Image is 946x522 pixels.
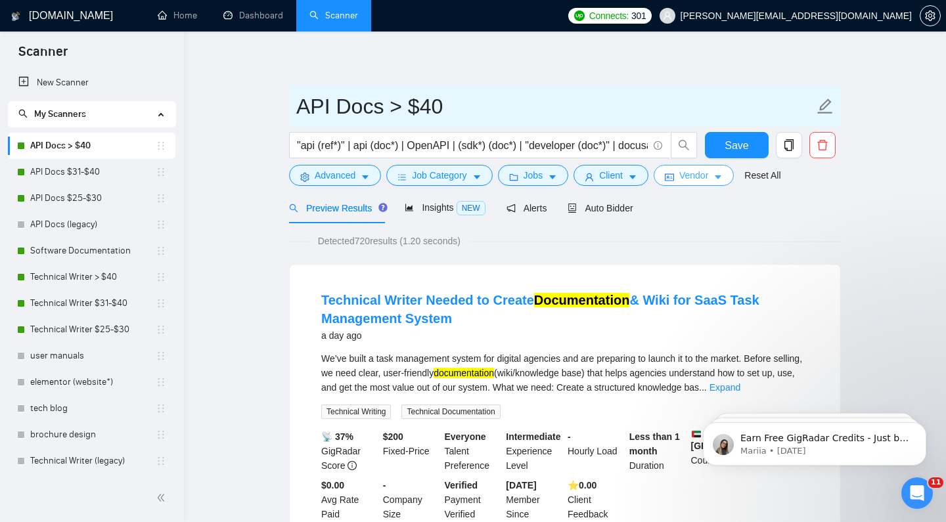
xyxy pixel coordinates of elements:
[156,324,166,335] span: holder
[629,431,680,456] b: Less than 1 month
[506,431,560,442] b: Intermediate
[725,137,748,154] span: Save
[158,10,197,21] a: homeHome
[920,5,941,26] button: setting
[30,238,156,264] a: Software Documentation
[565,478,627,521] div: Client Feedback
[920,11,940,21] span: setting
[156,219,166,230] span: holder
[156,141,166,151] span: holder
[709,382,740,393] a: Expand
[386,165,492,186] button: barsJob Categorycaret-down
[445,431,486,442] b: Everyone
[156,193,166,204] span: holder
[8,42,78,70] span: Scanner
[507,203,547,213] span: Alerts
[8,290,175,316] li: Technical Writer $31-$40
[8,448,175,474] li: Technical Writer (legacy)
[8,70,175,96] li: New Scanner
[705,132,769,158] button: Save
[30,343,156,369] a: user manuals
[498,165,569,186] button: folderJobscaret-down
[156,491,169,504] span: double-left
[30,395,156,422] a: tech blog
[383,431,403,442] b: $ 200
[589,9,629,23] span: Connects:
[8,316,175,343] li: Technical Writer $25-$30
[568,431,571,442] b: -
[8,343,175,369] li: user manuals
[671,139,696,151] span: search
[817,98,834,115] span: edit
[296,90,814,123] input: Scanner name...
[665,172,674,182] span: idcard
[321,431,353,442] b: 📡 37%
[777,139,801,151] span: copy
[34,108,86,120] span: My Scanners
[223,10,283,21] a: dashboardDashboard
[30,316,156,343] a: Technical Writer $25-$30
[654,165,734,186] button: idcardVendorcaret-down
[297,137,648,154] input: Search Freelance Jobs...
[574,11,585,21] img: upwork-logo.png
[671,132,697,158] button: search
[321,351,809,395] div: We’ve built a task management system for digital agencies and are preparing to launch it to the m...
[30,290,156,316] a: Technical Writer $31-$40
[534,293,630,307] mark: Documentation
[321,480,344,490] b: $0.00
[397,172,407,182] span: bars
[920,11,941,21] a: setting
[457,201,485,215] span: NEW
[928,477,943,488] span: 11
[289,165,381,186] button: settingAdvancedcaret-down
[315,168,355,183] span: Advanced
[599,168,623,183] span: Client
[445,480,478,490] b: Verified
[568,203,633,213] span: Auto Bidder
[503,429,565,473] div: Experience Level
[300,172,309,182] span: setting
[8,133,175,159] li: API Docs > $40
[434,368,494,378] mark: documentation
[8,369,175,395] li: elementor (website*)
[377,202,389,213] div: Tooltip anchor
[8,264,175,290] li: Technical Writer > $40
[401,404,500,419] span: Technical Documentation
[30,159,156,185] a: API Docs $31-$40
[809,132,836,158] button: delete
[30,211,156,238] a: API Docs (legacy)
[683,395,946,487] iframe: Intercom notifications message
[627,429,688,473] div: Duration
[156,298,166,309] span: holder
[361,172,370,182] span: caret-down
[321,404,391,419] span: Technical Writing
[156,456,166,466] span: holder
[565,429,627,473] div: Hourly Load
[548,172,557,182] span: caret-down
[585,172,594,182] span: user
[30,133,156,159] a: API Docs > $40
[472,172,482,182] span: caret-down
[156,246,166,256] span: holder
[30,185,156,211] a: API Docs $25-$30
[156,351,166,361] span: holder
[319,429,380,473] div: GigRadar Score
[11,6,20,27] img: logo
[405,202,485,213] span: Insights
[524,168,543,183] span: Jobs
[568,204,577,213] span: robot
[442,429,504,473] div: Talent Preference
[568,480,597,490] b: ⭐️ 0.00
[348,461,357,470] span: info-circle
[679,168,708,183] span: Vendor
[8,185,175,211] li: API Docs $25-$30
[776,132,802,158] button: copy
[631,9,646,23] span: 301
[810,139,835,151] span: delete
[30,264,156,290] a: Technical Writer > $40
[18,109,28,118] span: search
[663,11,672,20] span: user
[18,108,86,120] span: My Scanners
